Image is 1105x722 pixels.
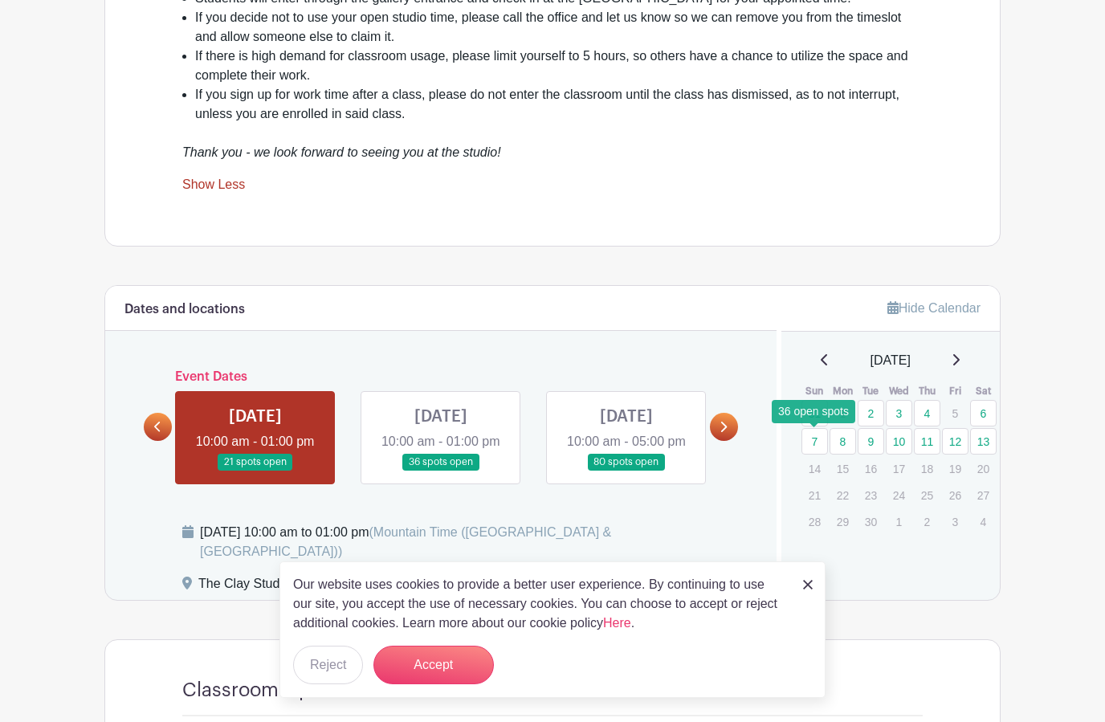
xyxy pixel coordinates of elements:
p: 28 [801,509,828,534]
h6: Dates and locations [124,302,245,317]
p: 18 [914,456,940,481]
div: [DATE] 10:00 am to 01:00 pm [200,523,757,561]
em: Thank you - we look forward to seeing you at the studio! [182,145,501,159]
h4: Classroom Open Studio Work Time [182,679,495,702]
a: 12 [942,428,968,455]
p: 14 [801,456,828,481]
p: 5 [942,401,968,426]
h6: Event Dates [172,369,710,385]
span: [DATE] [871,351,911,370]
a: 8 [830,428,856,455]
th: Sat [969,383,997,399]
li: If you decide not to use your open studio time, please call the office and let us know so we can ... [195,8,923,47]
p: 20 [970,456,997,481]
img: close_button-5f87c8562297e5c2d7936805f587ecaba9071eb48480494691a3f1689db116b3.svg [803,580,813,589]
a: Show Less [182,177,245,198]
th: Wed [885,383,913,399]
p: 17 [886,456,912,481]
p: 22 [830,483,856,508]
p: 21 [801,483,828,508]
p: 15 [830,456,856,481]
p: 16 [858,456,884,481]
th: Thu [913,383,941,399]
button: Accept [373,646,494,684]
a: Hide Calendar [887,301,981,315]
p: 29 [830,509,856,534]
th: Tue [857,383,885,399]
p: 23 [858,483,884,508]
a: 11 [914,428,940,455]
p: 4 [970,509,997,534]
a: 6 [970,400,997,426]
p: 1 [886,509,912,534]
p: Our website uses cookies to provide a better user experience. By continuing to use our site, you ... [293,575,786,633]
p: 24 [886,483,912,508]
a: 2 [858,400,884,426]
a: 7 [801,428,828,455]
li: If there is high demand for classroom usage, please limit yourself to 5 hours, so others have a c... [195,47,923,85]
a: 10 [886,428,912,455]
p: 25 [914,483,940,508]
li: If you sign up for work time after a class, please do not enter the classroom until the class has... [195,85,923,124]
p: 30 [858,509,884,534]
a: Here [603,616,631,630]
span: (Mountain Time ([GEOGRAPHIC_DATA] & [GEOGRAPHIC_DATA])) [200,525,611,558]
p: 19 [942,456,968,481]
p: 2 [914,509,940,534]
p: 27 [970,483,997,508]
a: 9 [858,428,884,455]
th: Fri [941,383,969,399]
div: 36 open spots [772,400,855,423]
a: 4 [914,400,940,426]
th: Sun [801,383,829,399]
a: 13 [970,428,997,455]
p: 26 [942,483,968,508]
div: The Clay Studio of Missoula, Main Classroom, [STREET_ADDRESS] [198,574,593,600]
th: Mon [829,383,857,399]
p: 3 [942,509,968,534]
button: Reject [293,646,363,684]
a: 3 [886,400,912,426]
